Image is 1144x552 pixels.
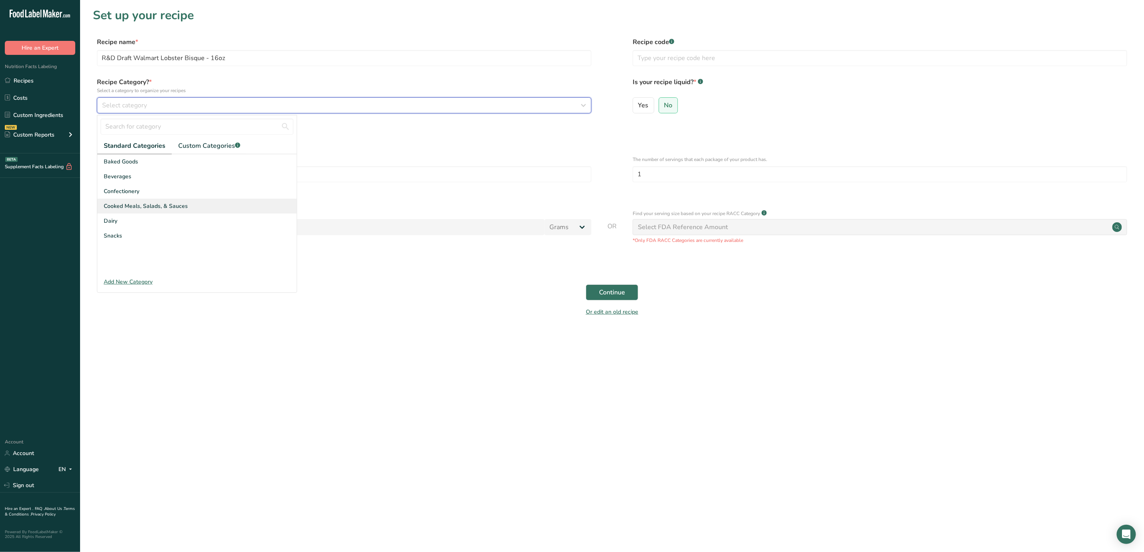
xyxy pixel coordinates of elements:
a: FAQ . [35,506,44,512]
a: About Us . [44,506,64,512]
input: Type your recipe code here [633,50,1127,66]
span: Select category [102,101,147,110]
div: BETA [5,157,18,162]
a: Privacy Policy [31,512,56,517]
label: Is your recipe liquid? [633,77,1127,94]
div: Select FDA Reference Amount [638,222,728,232]
a: Hire an Expert . [5,506,33,512]
button: Hire an Expert [5,41,75,55]
div: NEW [5,125,17,130]
p: Add recipe serving size. [97,209,591,216]
span: Standard Categories [104,141,165,151]
div: Define serving size details [97,125,591,134]
span: Snacks [104,232,122,240]
span: Beverages [104,172,131,181]
p: The number of servings that each package of your product has. [633,156,1127,163]
span: Continue [599,288,625,297]
a: Language [5,462,39,476]
span: No [664,101,672,109]
label: Recipe code [633,37,1127,47]
p: Find your serving size based on your recipe RACC Category [633,210,760,217]
div: EN [58,465,75,474]
input: Type your serving size here [97,219,545,235]
h1: Set up your recipe [93,6,1131,24]
span: Baked Goods [104,157,138,166]
p: How many units of sealable items (i.e. bottle or packet) Does this recipe make. [97,156,591,163]
div: Custom Reports [5,131,54,139]
button: Select category [97,97,591,113]
input: Search for category [101,119,294,135]
p: *Only FDA RACC Categories are currently available [633,237,1127,244]
a: Terms & Conditions . [5,506,75,517]
div: Open Intercom Messenger [1117,525,1136,544]
p: Select a category to organize your recipes [97,87,591,94]
span: Custom Categories [178,141,240,151]
a: Or edit an old recipe [586,308,638,316]
input: Type your recipe name here [97,50,591,66]
label: Recipe name [97,37,591,47]
div: Powered By FoodLabelMaker © 2025 All Rights Reserved [5,530,75,539]
div: Specify the number of servings the recipe makes OR Fix a specific serving weight [97,134,591,141]
span: Dairy [104,217,117,225]
span: Yes [638,101,649,109]
button: Continue [586,284,638,300]
span: OR [607,222,617,244]
span: Confectionery [104,187,139,195]
span: Cooked Meals, Salads, & Sauces [104,202,188,210]
div: Add New Category [97,278,297,286]
label: Recipe Category? [97,77,591,94]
